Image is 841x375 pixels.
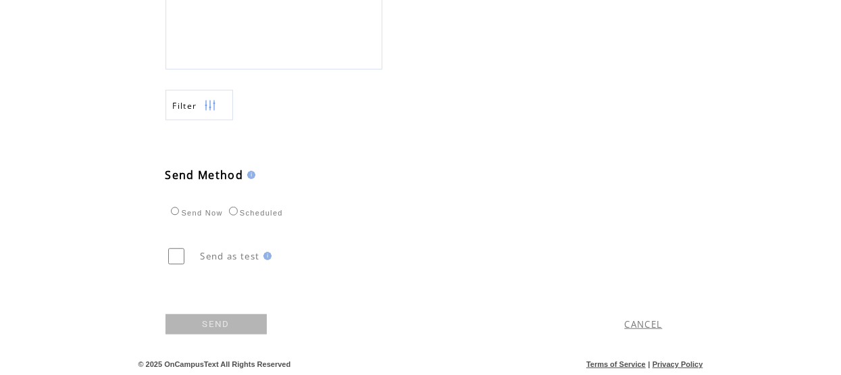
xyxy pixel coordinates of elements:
[173,100,197,111] span: Show filters
[138,360,291,368] span: © 2025 OnCampusText All Rights Reserved
[653,360,703,368] a: Privacy Policy
[165,90,233,120] a: Filter
[200,250,259,262] span: Send as test
[165,168,244,182] span: Send Method
[171,207,180,216] input: Send Now
[226,209,283,217] label: Scheduled
[586,360,646,368] a: Terms of Service
[625,318,663,330] a: CANCEL
[229,207,238,216] input: Scheduled
[648,360,650,368] span: |
[259,252,272,260] img: help.gif
[165,314,267,334] a: SEND
[243,171,255,179] img: help.gif
[168,209,223,217] label: Send Now
[204,91,216,121] img: filters.png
